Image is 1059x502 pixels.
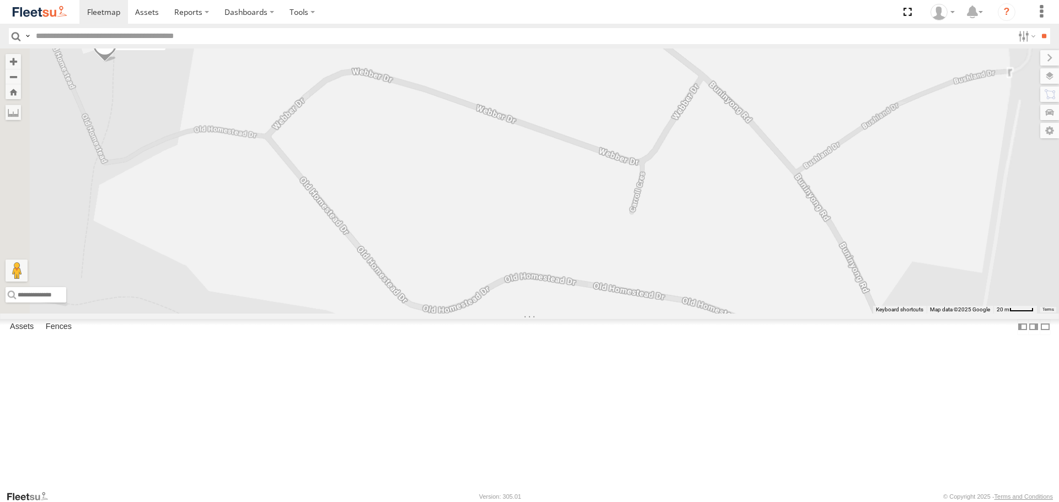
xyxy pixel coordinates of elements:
[876,306,923,314] button: Keyboard shortcuts
[6,491,57,502] a: Visit our Website
[40,320,77,335] label: Fences
[930,306,990,312] span: Map data ©2025 Google
[6,54,21,69] button: Zoom in
[4,320,39,335] label: Assets
[993,306,1037,314] button: Map Scale: 20 m per 40 pixels
[943,493,1053,500] div: © Copyright 2025 -
[1017,319,1028,335] label: Dock Summary Table to the Left
[6,260,28,282] button: Drag Pegman onto the map to open Street View
[6,84,21,99] button: Zoom Home
[994,493,1053,500] a: Terms and Conditions
[23,28,32,44] label: Search Query
[6,69,21,84] button: Zoom out
[1040,123,1059,138] label: Map Settings
[1040,319,1051,335] label: Hide Summary Table
[1042,307,1054,311] a: Terms
[1028,319,1039,335] label: Dock Summary Table to the Right
[6,105,21,120] label: Measure
[998,3,1015,21] i: ?
[1014,28,1037,44] label: Search Filter Options
[479,493,521,500] div: Version: 305.01
[997,306,1009,312] span: 20 m
[927,4,959,20] div: Stephanie Renton
[11,4,68,19] img: fleetsu-logo-horizontal.svg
